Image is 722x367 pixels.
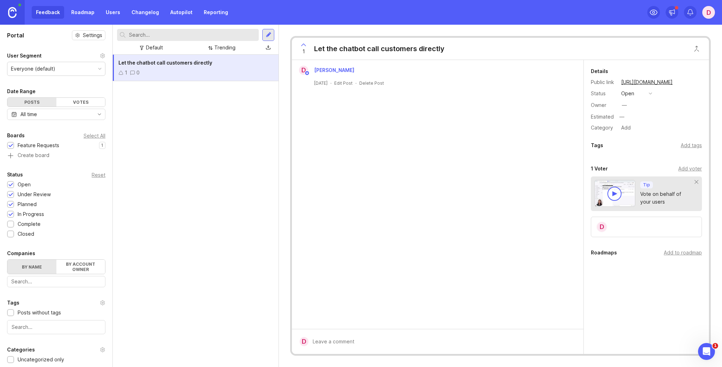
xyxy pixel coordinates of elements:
div: Posts [7,98,56,107]
div: Add tags [681,142,702,149]
div: All time [20,110,37,118]
div: open [621,90,634,97]
div: Delete Post [359,80,384,86]
input: Search... [11,278,101,285]
button: D [702,6,715,19]
a: [URL][DOMAIN_NAME] [619,78,675,87]
div: Posts without tags [18,309,61,317]
p: 1 [101,143,103,148]
div: Details [591,67,608,76]
div: Complete [18,220,41,228]
div: Categories [7,345,35,354]
div: D [300,337,308,346]
div: Votes [56,98,105,107]
div: Add to roadmap [664,249,702,257]
a: Reporting [200,6,232,19]
svg: toggle icon [94,112,105,117]
div: Vote on behalf of your users [640,190,695,206]
div: In Progress [18,210,44,218]
input: Search... [129,31,256,39]
a: [DATE] [314,80,328,86]
div: Add [619,123,633,132]
div: Boards [7,131,25,140]
div: Closed [18,230,34,238]
a: Users [102,6,124,19]
a: Changelog [127,6,163,19]
div: Tags [591,141,603,150]
div: Trending [214,44,235,52]
a: D[PERSON_NAME] [295,66,360,75]
div: Tags [7,299,19,307]
iframe: Intercom live chat [698,343,715,360]
div: Status [7,170,23,179]
div: Let the chatbot call customers directly [314,44,445,54]
div: D [299,66,308,75]
div: Uncategorized only [18,356,64,363]
div: — [617,112,626,121]
span: 1 [302,48,305,55]
div: — [622,101,627,109]
div: Everyone (default) [11,65,55,73]
img: member badge [305,71,310,76]
span: Settings [83,32,102,39]
div: Edit Post [334,80,353,86]
div: Feature Requests [18,142,59,149]
div: Under Review [18,191,51,198]
div: Add voter [678,165,702,173]
label: By account owner [56,260,105,274]
div: Estimated [591,114,614,119]
a: Autopilot [166,6,197,19]
a: Add [616,123,633,132]
button: Close button [690,42,704,56]
a: Let the chatbot call customers directly10 [113,55,279,81]
div: Date Range [7,87,36,96]
div: Status [591,90,616,97]
img: video-thumbnail-vote-d41b83416815613422e2ca741bf692cc.jpg [594,180,635,207]
div: Default [146,44,163,52]
div: Reset [92,173,105,177]
div: 1 [125,69,127,77]
p: Tip [643,182,650,188]
a: Roadmap [67,6,99,19]
span: Let the chatbot call customers directly [118,60,212,66]
div: Category [591,124,616,132]
div: D [596,221,607,233]
button: Settings [72,30,105,40]
div: Open [18,181,31,188]
h1: Portal [7,31,24,40]
span: 1 [712,343,718,349]
div: · [355,80,356,86]
div: Select All [84,134,105,138]
span: [PERSON_NAME] [314,67,354,73]
label: By name [7,260,56,274]
div: 1 Voter [591,164,608,173]
div: 0 [136,69,140,77]
div: Owner [591,101,616,109]
div: Planned [18,200,37,208]
div: Roadmaps [591,248,617,257]
div: · [330,80,331,86]
input: Search... [12,323,101,331]
div: Companies [7,249,35,258]
div: Public link [591,78,616,86]
a: Create board [7,153,105,159]
div: User Segment [7,52,42,60]
img: Canny Home [8,7,17,18]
